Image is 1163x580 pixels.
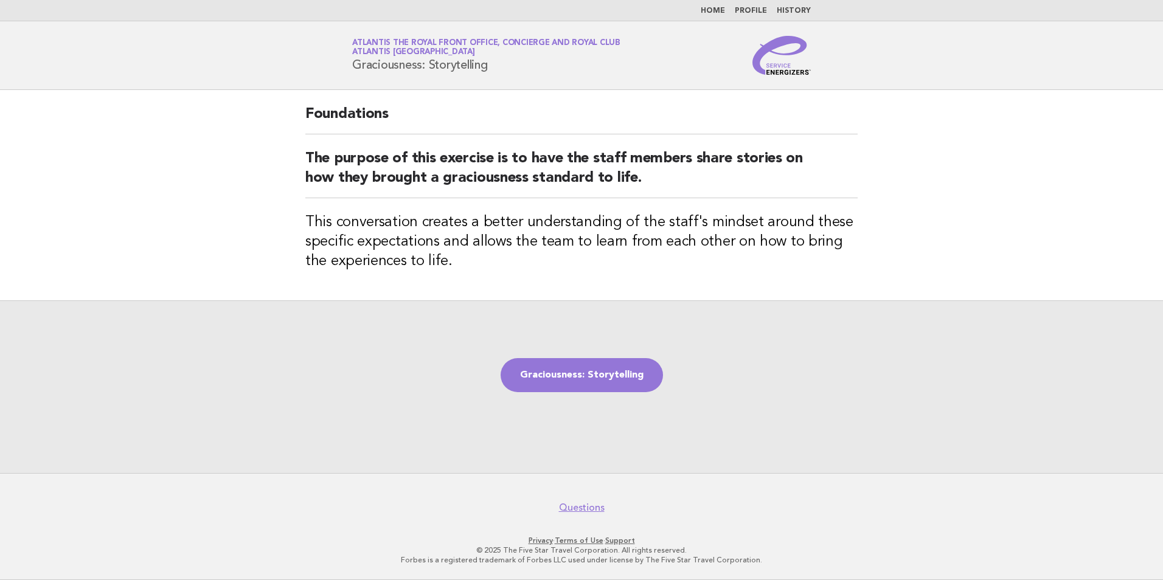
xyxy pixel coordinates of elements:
[352,39,620,56] a: Atlantis The Royal Front Office, Concierge and Royal ClubAtlantis [GEOGRAPHIC_DATA]
[305,149,858,198] h2: The purpose of this exercise is to have the staff members share stories on how they brought a gra...
[501,358,663,392] a: Graciousness: Storytelling
[352,40,620,71] h1: Graciousness: Storytelling
[305,213,858,271] h3: This conversation creates a better understanding of the staff's mindset around these specific exp...
[305,105,858,134] h2: Foundations
[735,7,767,15] a: Profile
[605,536,635,545] a: Support
[352,49,475,57] span: Atlantis [GEOGRAPHIC_DATA]
[777,7,811,15] a: History
[752,36,811,75] img: Service Energizers
[559,502,605,514] a: Questions
[701,7,725,15] a: Home
[209,536,954,545] p: · ·
[555,536,603,545] a: Terms of Use
[529,536,553,545] a: Privacy
[209,555,954,565] p: Forbes is a registered trademark of Forbes LLC used under license by The Five Star Travel Corpora...
[209,545,954,555] p: © 2025 The Five Star Travel Corporation. All rights reserved.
